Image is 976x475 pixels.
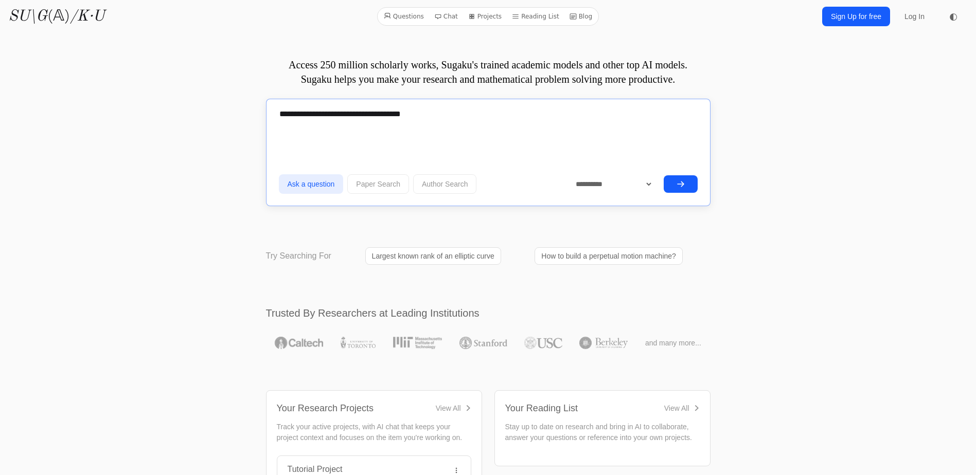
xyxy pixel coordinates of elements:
p: Access 250 million scholarly works, Sugaku's trained academic models and other top AI models. Sug... [266,58,711,86]
img: Caltech [275,337,323,349]
img: Stanford [459,337,507,349]
p: Try Searching For [266,250,331,262]
p: Stay up to date on research and bring in AI to collaborate, answer your questions or reference in... [505,422,700,443]
h2: Trusted By Researchers at Leading Institutions [266,306,711,320]
a: Questions [380,10,428,23]
img: MIT [393,337,442,349]
img: University of Toronto [341,337,376,349]
i: /K·U [70,9,104,24]
span: and many more... [645,338,701,348]
a: Projects [464,10,506,23]
a: SU\G(𝔸)/K·U [8,7,104,26]
div: Your Research Projects [277,401,374,415]
a: Reading List [508,10,563,23]
button: Paper Search [347,174,409,194]
a: Tutorial Project [288,465,343,473]
button: Author Search [413,174,477,194]
i: SU\G [8,9,47,24]
img: USC [524,337,562,349]
img: UC Berkeley [579,337,628,349]
a: Largest known rank of an elliptic curve [365,247,501,265]
a: View All [436,403,471,413]
span: ◐ [949,12,957,21]
button: Ask a question [279,174,344,194]
div: View All [436,403,461,413]
div: Your Reading List [505,401,578,415]
a: View All [664,403,700,413]
a: How to build a perpetual motion machine? [535,247,683,265]
a: Chat [430,10,462,23]
a: Sign Up for free [822,7,890,26]
button: ◐ [943,6,964,27]
div: View All [664,403,689,413]
p: Track your active projects, with AI chat that keeps your project context and focuses on the item ... [277,422,471,443]
a: Blog [565,10,597,23]
a: Log In [898,7,931,26]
